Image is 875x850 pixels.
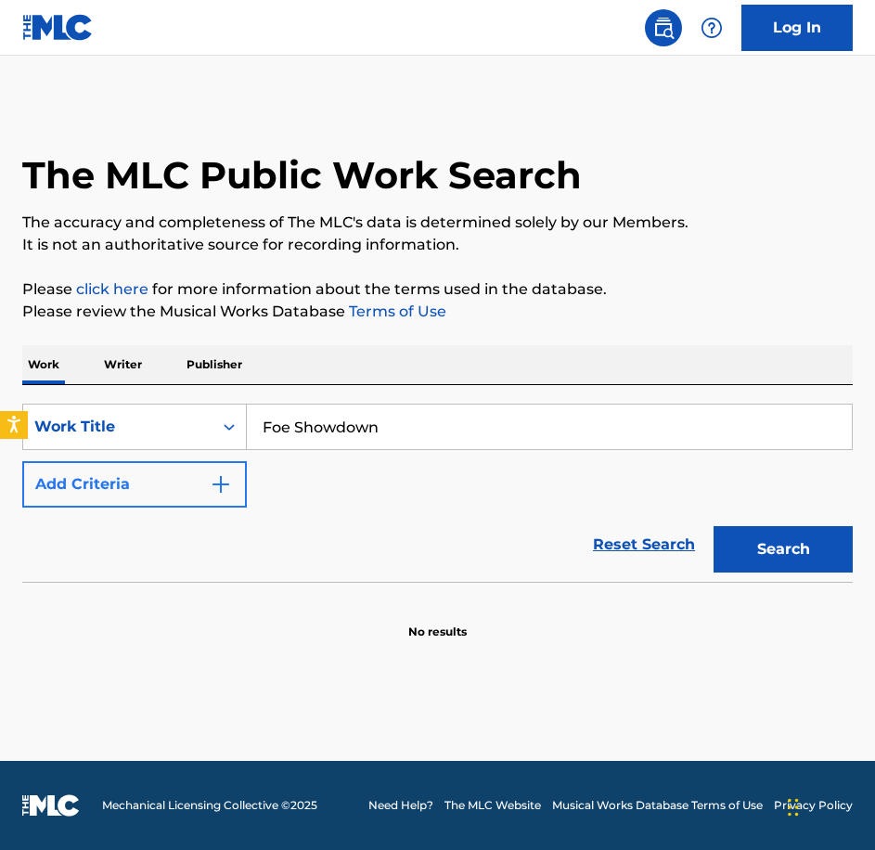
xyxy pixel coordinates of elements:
p: The accuracy and completeness of The MLC's data is determined solely by our Members. [22,212,853,234]
button: Add Criteria [22,461,247,508]
a: Reset Search [584,524,704,565]
h1: The MLC Public Work Search [22,152,582,199]
img: logo [22,794,80,817]
img: help [701,17,723,39]
iframe: Chat Widget [782,761,875,850]
img: MLC Logo [22,14,94,41]
button: Search [714,526,853,573]
p: It is not an authoritative source for recording information. [22,234,853,256]
a: Privacy Policy [774,797,853,814]
p: Work [22,345,65,384]
a: Terms of Use [345,303,446,320]
p: Please review the Musical Works Database [22,301,853,323]
a: The MLC Website [444,797,541,814]
div: Work Title [34,416,201,438]
p: No results [408,601,467,640]
a: Log In [741,5,853,51]
a: Public Search [645,9,682,46]
a: Musical Works Database Terms of Use [552,797,763,814]
div: Help [693,9,730,46]
img: search [652,17,675,39]
a: click here [76,280,148,298]
a: Need Help? [368,797,433,814]
form: Search Form [22,404,853,582]
img: 9d2ae6d4665cec9f34b9.svg [210,473,232,496]
span: Mechanical Licensing Collective © 2025 [102,797,317,814]
div: Drag [788,779,799,835]
p: Writer [98,345,148,384]
p: Please for more information about the terms used in the database. [22,278,853,301]
p: Publisher [181,345,248,384]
